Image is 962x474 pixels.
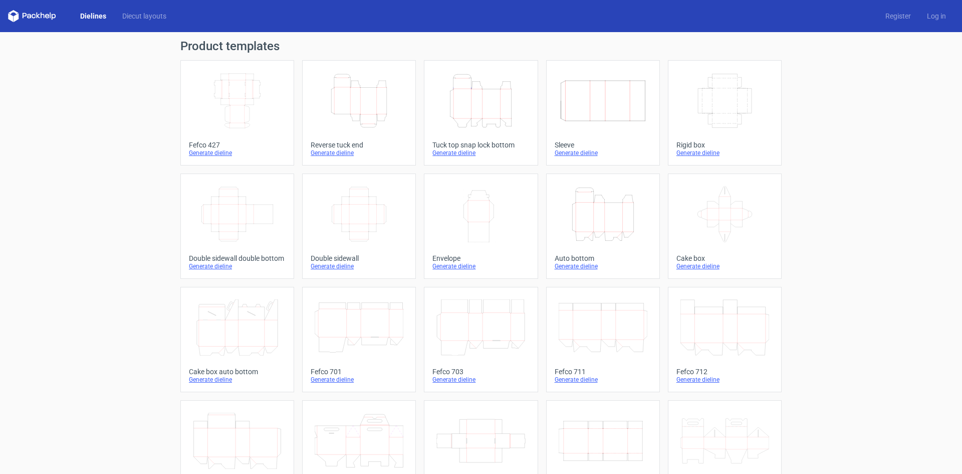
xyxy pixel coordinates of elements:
[877,11,919,21] a: Register
[676,262,773,270] div: Generate dieline
[555,368,651,376] div: Fefco 711
[311,141,407,149] div: Reverse tuck end
[555,254,651,262] div: Auto bottom
[676,141,773,149] div: Rigid box
[180,174,294,279] a: Double sidewall double bottomGenerate dieline
[311,376,407,384] div: Generate dieline
[311,149,407,157] div: Generate dieline
[189,262,286,270] div: Generate dieline
[189,376,286,384] div: Generate dieline
[424,60,538,166] a: Tuck top snap lock bottomGenerate dieline
[311,254,407,262] div: Double sidewall
[189,254,286,262] div: Double sidewall double bottom
[432,254,529,262] div: Envelope
[432,376,529,384] div: Generate dieline
[676,376,773,384] div: Generate dieline
[180,40,782,52] h1: Product templates
[189,141,286,149] div: Fefco 427
[919,11,954,21] a: Log in
[668,174,782,279] a: Cake boxGenerate dieline
[424,174,538,279] a: EnvelopeGenerate dieline
[668,287,782,392] a: Fefco 712Generate dieline
[302,60,416,166] a: Reverse tuck endGenerate dieline
[432,149,529,157] div: Generate dieline
[189,368,286,376] div: Cake box auto bottom
[546,60,660,166] a: SleeveGenerate dieline
[432,262,529,270] div: Generate dieline
[668,60,782,166] a: Rigid boxGenerate dieline
[555,262,651,270] div: Generate dieline
[676,254,773,262] div: Cake box
[424,287,538,392] a: Fefco 703Generate dieline
[676,149,773,157] div: Generate dieline
[311,368,407,376] div: Fefco 701
[302,174,416,279] a: Double sidewallGenerate dieline
[114,11,174,21] a: Diecut layouts
[189,149,286,157] div: Generate dieline
[311,262,407,270] div: Generate dieline
[432,368,529,376] div: Fefco 703
[555,376,651,384] div: Generate dieline
[555,141,651,149] div: Sleeve
[180,60,294,166] a: Fefco 427Generate dieline
[432,141,529,149] div: Tuck top snap lock bottom
[546,174,660,279] a: Auto bottomGenerate dieline
[72,11,114,21] a: Dielines
[546,287,660,392] a: Fefco 711Generate dieline
[180,287,294,392] a: Cake box auto bottomGenerate dieline
[302,287,416,392] a: Fefco 701Generate dieline
[676,368,773,376] div: Fefco 712
[555,149,651,157] div: Generate dieline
